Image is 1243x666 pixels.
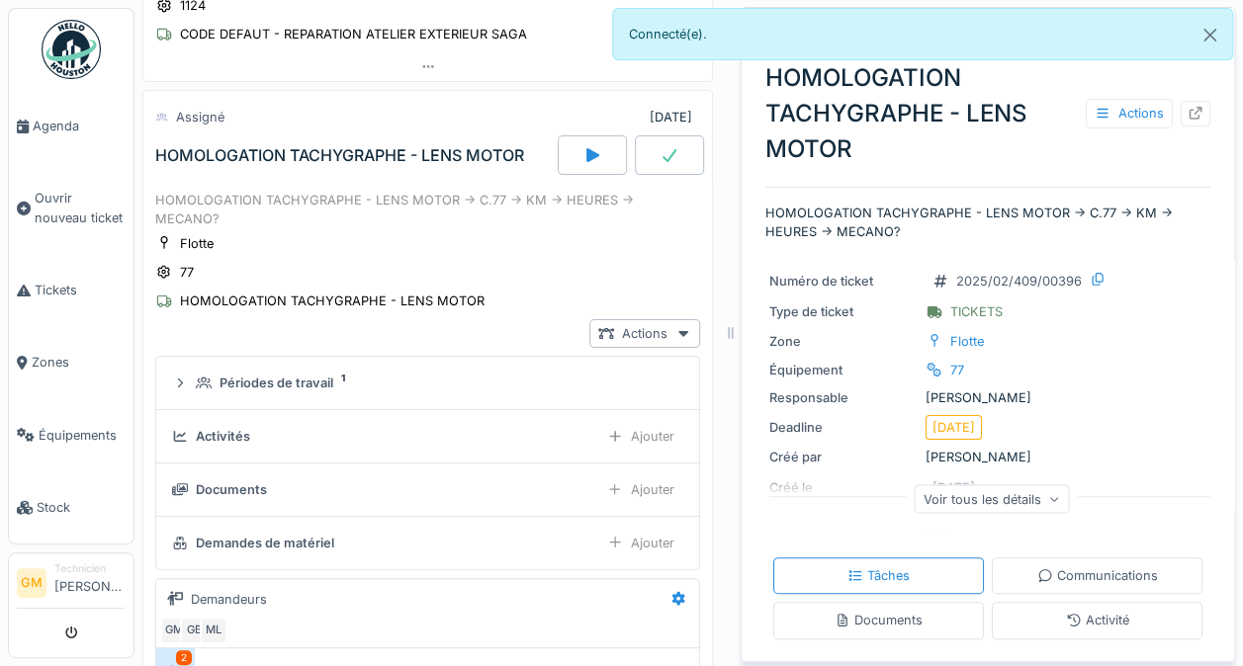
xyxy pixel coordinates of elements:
[847,566,910,585] div: Tâches
[176,108,224,126] div: Assigné
[42,20,101,79] img: Badge_color-CXgf-gQk.svg
[950,332,984,351] div: Flotte
[160,616,188,643] div: GM
[191,590,267,609] div: Demandeurs
[54,561,126,576] div: Technicien
[9,471,133,543] a: Stock
[196,427,250,446] div: Activités
[1037,566,1158,585] div: Communications
[769,418,918,437] div: Deadline
[598,422,683,451] div: Ajouter
[9,326,133,398] a: Zones
[9,399,133,471] a: Équipements
[180,291,485,310] div: HOMOLOGATION TACHYGRAPHE - LENS MOTOR
[1086,99,1173,127] div: Actions
[956,272,1082,291] div: 2025/02/409/00396
[180,234,214,253] div: Flotte
[9,162,133,254] a: Ouvrir nouveau ticket
[164,365,691,401] summary: Périodes de travail1
[39,426,126,445] span: Équipements
[17,568,46,598] li: GM
[769,332,918,351] div: Zone
[37,498,126,517] span: Stock
[33,117,126,135] span: Agenda
[950,361,964,379] div: 77
[180,25,527,43] div: CODE DEFAUT - REPARATION ATELIER EXTERIEUR SAGA
[164,471,691,508] summary: DocumentsAjouter
[9,90,133,162] a: Agenda
[35,189,126,226] span: Ouvrir nouveau ticket
[32,353,126,372] span: Zones
[9,254,133,326] a: Tickets
[155,191,700,228] div: HOMOLOGATION TACHYGRAPHE - LENS MOTOR -> C.77 -> KM -> HEURES -> MECANO?
[769,448,1206,466] div: [PERSON_NAME]
[650,108,692,126] div: [DATE]
[765,204,1210,241] p: HOMOLOGATION TACHYGRAPHE - LENS MOTOR -> C.77 -> KM -> HEURES -> MECANO?
[176,650,192,665] div: 2
[765,60,1210,167] div: HOMOLOGATION TACHYGRAPHE - LENS MOTOR
[915,485,1070,514] div: Voir tous les détails
[932,418,975,437] div: [DATE]
[769,388,1206,407] div: [PERSON_NAME]
[835,611,923,629] div: Documents
[54,561,126,604] li: [PERSON_NAME]
[769,272,918,291] div: Numéro de ticket
[180,263,194,282] div: 77
[17,561,126,609] a: GM Technicien[PERSON_NAME]
[35,281,126,299] span: Tickets
[612,8,1234,60] div: Connecté(e).
[769,302,918,321] div: Type de ticket
[196,480,267,499] div: Documents
[180,616,208,643] div: GB
[164,418,691,455] summary: ActivitésAjouter
[1066,611,1129,629] div: Activité
[200,616,227,643] div: ML
[1188,9,1232,61] button: Close
[598,529,683,557] div: Ajouter
[589,319,700,348] div: Actions
[769,388,918,407] div: Responsable
[196,534,334,552] div: Demandes de matériel
[598,475,683,504] div: Ajouter
[220,374,333,392] div: Périodes de travail
[769,448,918,466] div: Créé par
[769,361,918,379] div: Équipement
[164,525,691,561] summary: Demandes de matérielAjouter
[155,146,524,165] div: HOMOLOGATION TACHYGRAPHE - LENS MOTOR
[950,302,1003,321] div: TICKETS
